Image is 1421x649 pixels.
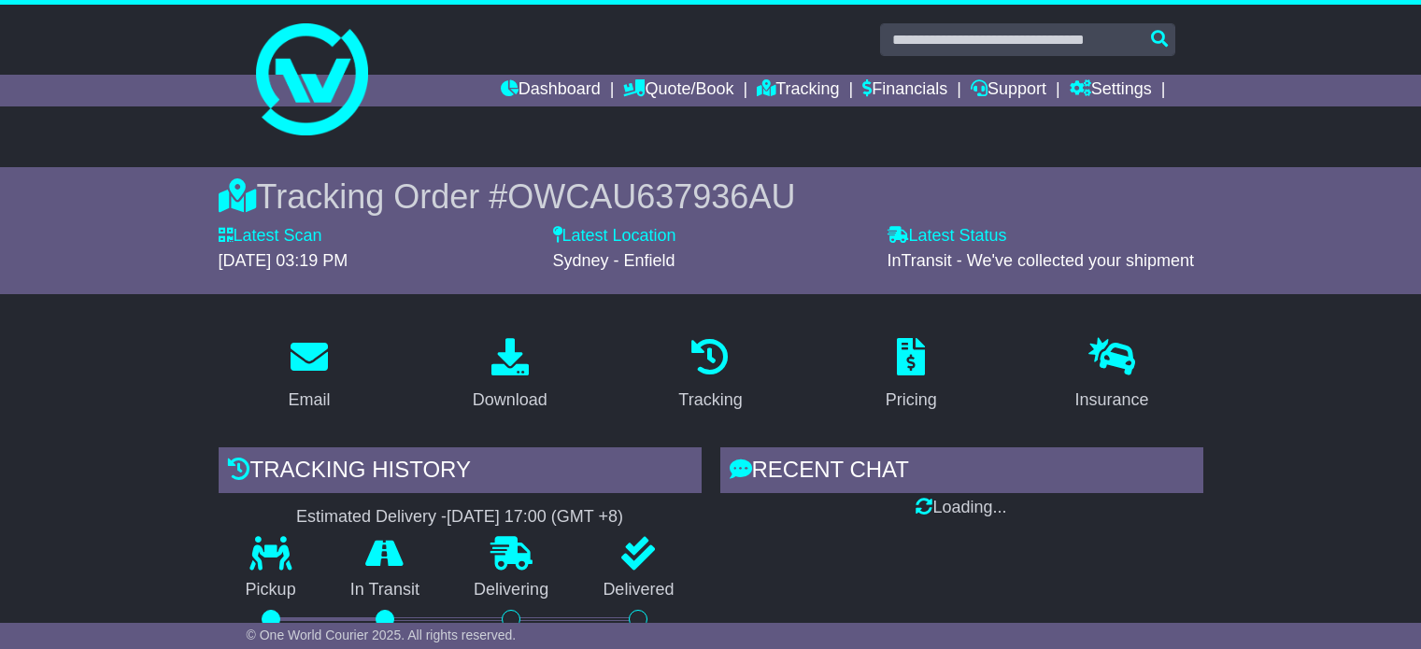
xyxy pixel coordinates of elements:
div: Tracking history [219,447,702,498]
p: Delivered [576,580,701,600]
p: In Transit [323,580,447,600]
a: Quote/Book [623,75,733,106]
a: Financials [862,75,947,106]
a: Pricing [874,332,949,419]
label: Latest Status [888,226,1007,247]
a: Dashboard [501,75,601,106]
div: Tracking Order # [219,176,1203,217]
div: Loading... [720,498,1203,518]
span: InTransit - We've collected your shipment [888,251,1195,270]
span: [DATE] 03:19 PM [219,251,348,270]
p: Delivering [447,580,576,600]
span: © One World Courier 2025. All rights reserved. [247,628,517,642]
a: Tracking [666,332,754,419]
a: Email [276,332,342,419]
div: [DATE] 17:00 (GMT +8) [447,507,623,528]
a: Download [461,332,560,419]
div: Estimated Delivery - [219,507,702,528]
div: Download [473,388,547,413]
a: Settings [1070,75,1152,106]
a: Tracking [757,75,839,106]
div: Tracking [678,388,742,413]
div: Pricing [886,388,937,413]
span: Sydney - Enfield [553,251,675,270]
span: OWCAU637936AU [507,177,795,216]
label: Latest Location [553,226,676,247]
a: Insurance [1063,332,1161,419]
div: RECENT CHAT [720,447,1203,498]
p: Pickup [219,580,323,600]
div: Insurance [1075,388,1149,413]
label: Latest Scan [219,226,322,247]
div: Email [288,388,330,413]
a: Support [971,75,1046,106]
